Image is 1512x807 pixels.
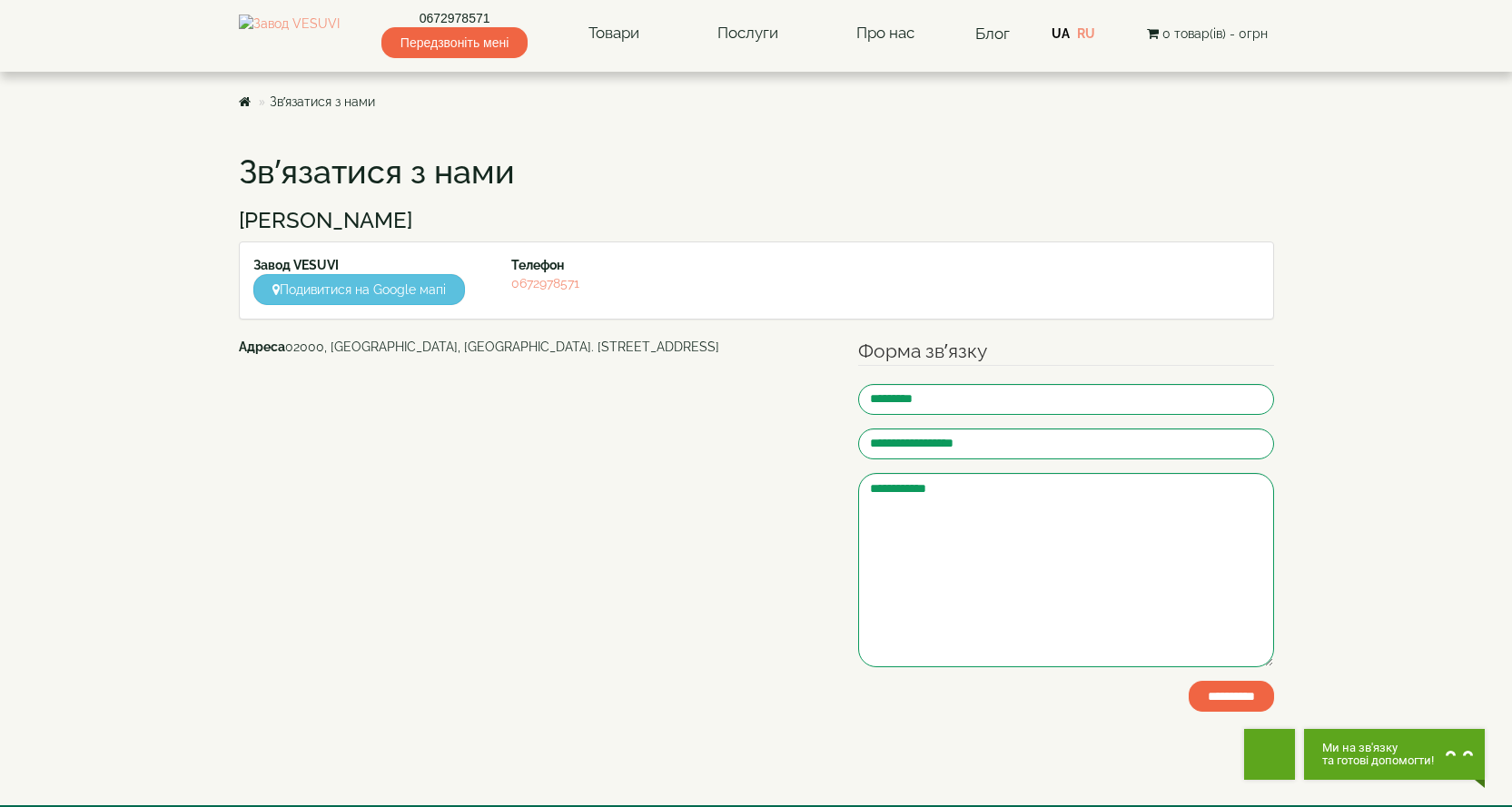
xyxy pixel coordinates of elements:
[1322,754,1434,767] span: та готові допомогти!
[239,338,832,356] address: 02000, [GEOGRAPHIC_DATA], [GEOGRAPHIC_DATA]. [STREET_ADDRESS]
[1244,729,1295,780] button: Get Call button
[253,274,465,305] a: Подивитися на Google мапі
[1162,26,1268,41] span: 0 товар(ів) - 0грн
[239,209,1274,232] h3: [PERSON_NAME]
[838,13,933,54] a: Про нас
[1304,729,1485,780] button: Chat button
[381,9,528,27] a: 0672978571
[975,25,1010,43] a: Блог
[239,15,340,53] img: Завод VESUVI
[1141,24,1273,44] button: 0 товар(ів) - 0грн
[239,340,285,354] b: Адреса
[270,94,375,109] a: Зв’язатися з нами
[253,258,339,272] strong: Завод VESUVI
[858,338,1274,366] legend: Форма зв’язку
[239,154,1274,191] h1: Зв’язатися з нами
[699,13,796,54] a: Послуги
[511,258,564,272] strong: Телефон
[1052,26,1070,41] a: UA
[381,27,528,58] span: Передзвоніть мені
[570,13,657,54] a: Товари
[1077,26,1095,41] a: RU
[1322,742,1434,754] span: Ми на зв'язку
[511,276,579,290] a: 0672978571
